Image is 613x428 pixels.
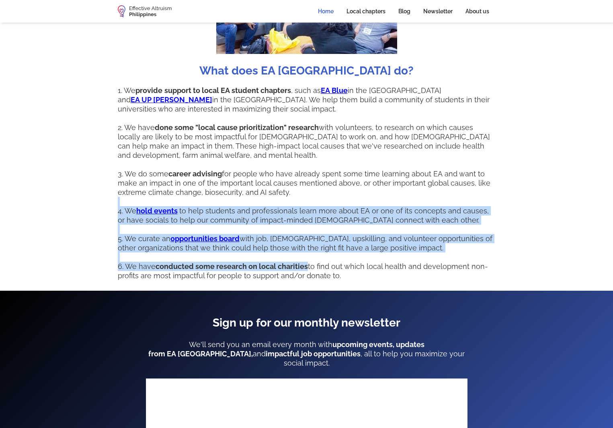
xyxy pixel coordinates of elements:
strong: upcoming events, updates from EA [GEOGRAPHIC_DATA], [148,340,424,358]
strong: career advising [168,170,222,178]
a: EA UP [PERSON_NAME] [131,95,212,104]
strong: support to local EA student chapters [164,86,291,95]
strong: done some "local cause prioritization" research [155,123,319,132]
a: hold events [136,207,178,215]
h2: What does EA [GEOGRAPHIC_DATA] do? [199,64,414,78]
a: Local chapters [340,2,392,20]
strong: impactful job opportunities [266,349,361,358]
a: About us [459,2,496,20]
a: Newsletter [417,2,459,20]
a: Blog [392,2,417,20]
a: EA Blue [321,86,348,95]
a: opportunities board [170,234,240,243]
strong: provide [135,86,162,95]
p: 1. We , such as in the [GEOGRAPHIC_DATA] and in the [GEOGRAPHIC_DATA]. We help them build a commu... [118,86,496,280]
a: Home [312,2,340,20]
h2: Sign up for our monthly newsletter [146,316,467,330]
strong: conducted some research on local charities [156,262,308,271]
p: We'll send you an email every month with and , all to help you maximize your social impact. [146,340,467,368]
a: home [118,5,172,17]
